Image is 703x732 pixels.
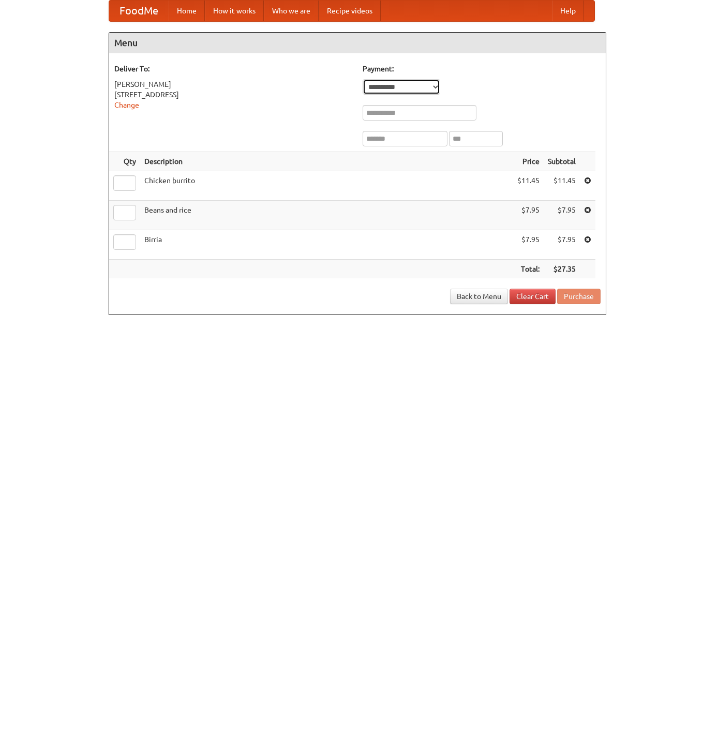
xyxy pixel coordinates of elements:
a: How it works [205,1,264,21]
div: [STREET_ADDRESS] [114,89,352,100]
th: Total: [513,260,544,279]
td: Beans and rice [140,201,513,230]
a: Change [114,101,139,109]
td: $7.95 [544,201,580,230]
button: Purchase [557,289,601,304]
th: Qty [109,152,140,171]
div: [PERSON_NAME] [114,79,352,89]
td: Birria [140,230,513,260]
a: Clear Cart [510,289,556,304]
th: Subtotal [544,152,580,171]
a: FoodMe [109,1,169,21]
a: Who we are [264,1,319,21]
h4: Menu [109,33,606,53]
a: Home [169,1,205,21]
a: Back to Menu [450,289,508,304]
th: Price [513,152,544,171]
td: Chicken burrito [140,171,513,201]
h5: Payment: [363,64,601,74]
h5: Deliver To: [114,64,352,74]
td: $7.95 [513,230,544,260]
th: $27.35 [544,260,580,279]
a: Recipe videos [319,1,381,21]
td: $7.95 [513,201,544,230]
td: $7.95 [544,230,580,260]
th: Description [140,152,513,171]
td: $11.45 [544,171,580,201]
td: $11.45 [513,171,544,201]
a: Help [552,1,584,21]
